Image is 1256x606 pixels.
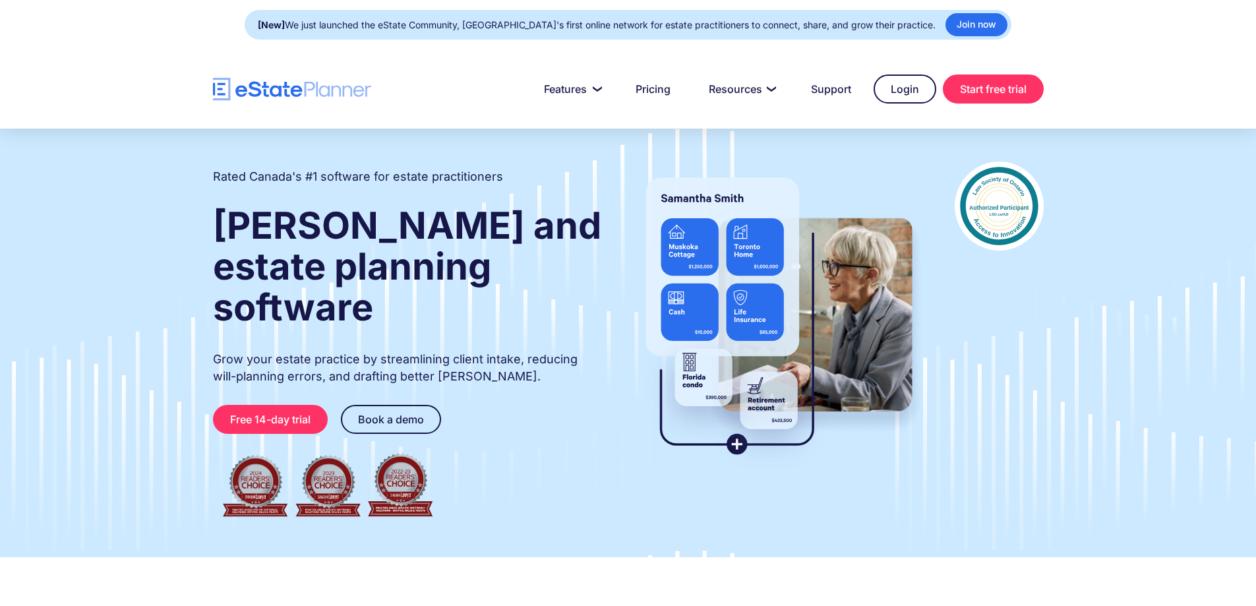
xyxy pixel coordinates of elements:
a: Support [795,76,867,102]
a: Features [528,76,613,102]
a: Resources [693,76,789,102]
p: Grow your estate practice by streamlining client intake, reducing will-planning errors, and draft... [213,351,603,385]
a: Login [874,75,936,104]
a: home [213,78,371,101]
img: estate planner showing wills to their clients, using eState Planner, a leading estate planning so... [630,162,928,471]
a: Pricing [620,76,686,102]
a: Book a demo [341,405,441,434]
strong: [New] [258,19,285,30]
div: We just launched the eState Community, [GEOGRAPHIC_DATA]'s first online network for estate practi... [258,16,936,34]
strong: [PERSON_NAME] and estate planning software [213,203,601,330]
a: Start free trial [943,75,1044,104]
a: Join now [945,13,1007,36]
h2: Rated Canada's #1 software for estate practitioners [213,168,503,185]
a: Free 14-day trial [213,405,328,434]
